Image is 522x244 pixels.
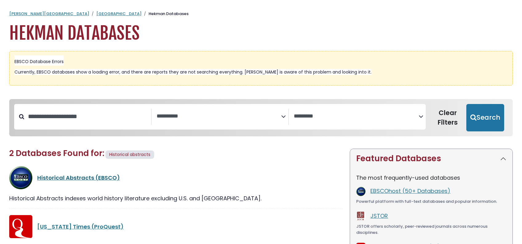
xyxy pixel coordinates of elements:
[9,11,513,17] nav: breadcrumb
[37,174,120,182] a: Historical Abstracts (EBSCO)
[356,174,506,182] p: The most frequently-used databases
[294,113,419,120] textarea: Search
[356,223,506,235] div: JSTOR offers scholarly, peer-reviewed journals across numerous disciplines.
[9,148,104,159] span: 2 Databases Found for:
[370,187,450,195] a: EBSCOhost (50+ Databases)
[14,69,372,75] span: Currently, EBSCO databases show a loading error, and there are reports they are not searching eve...
[9,99,513,137] nav: Search filters
[9,11,89,17] a: [PERSON_NAME][GEOGRAPHIC_DATA]
[356,198,506,205] div: Powerful platform with full-text databases and popular information.
[9,23,513,44] h1: Hekman Databases
[14,58,64,65] span: EBSCO Database Errors
[141,11,189,17] li: Hekman Databases
[9,194,342,202] div: Historical Abstracts indexes world history literature excluding U.S. and [GEOGRAPHIC_DATA].
[24,111,151,122] input: Search database by title or keyword
[157,113,281,120] textarea: Search
[96,11,141,17] a: [GEOGRAPHIC_DATA]
[429,104,467,132] button: Clear Filters
[350,149,512,168] button: Featured Databases
[37,223,124,230] a: [US_STATE] Times (ProQuest)
[370,212,388,220] a: JSTOR
[466,104,504,132] button: Submit for Search Results
[109,151,150,158] span: Historical abstracts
